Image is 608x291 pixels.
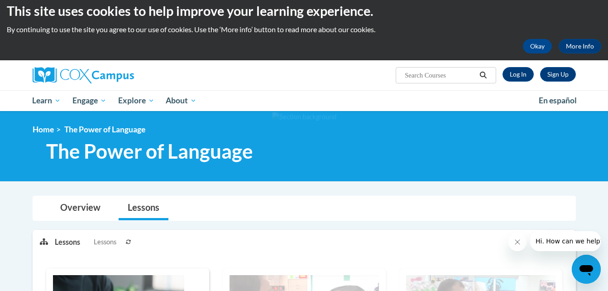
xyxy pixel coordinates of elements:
iframe: Message from company [530,231,601,251]
img: Section background [272,112,336,122]
a: More Info [559,39,601,53]
span: Engage [72,95,106,106]
span: The Power of Language [46,139,253,163]
span: Lessons [94,237,116,247]
a: Home [33,125,54,134]
a: Engage [67,90,112,111]
a: Overview [51,196,110,220]
a: Learn [27,90,67,111]
span: En español [539,96,577,105]
a: About [160,90,202,111]
p: Lessons [55,237,80,247]
div: Main menu [19,90,589,111]
a: Cox Campus [33,67,205,83]
p: By continuing to use the site you agree to our use of cookies. Use the ‘More info’ button to read... [7,24,601,34]
a: Register [540,67,576,82]
img: Cox Campus [33,67,134,83]
span: The Power of Language [64,125,145,134]
a: Log In [503,67,534,82]
h2: This site uses cookies to help improve your learning experience. [7,2,601,20]
a: Explore [112,90,160,111]
a: En español [533,91,583,110]
input: Search Courses [404,70,476,81]
button: Search [476,70,490,81]
button: Okay [523,39,552,53]
iframe: Button to launch messaging window [572,255,601,284]
span: Explore [118,95,154,106]
span: Hi. How can we help? [5,6,73,14]
span: About [166,95,196,106]
span: Learn [32,95,61,106]
iframe: Close message [508,233,527,251]
a: Lessons [119,196,168,220]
